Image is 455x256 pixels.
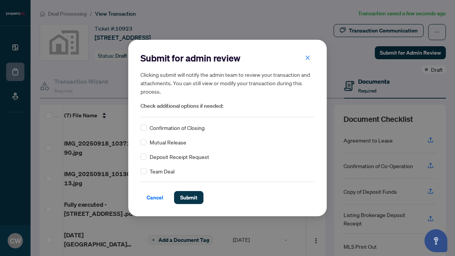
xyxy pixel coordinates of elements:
[150,167,174,175] span: Team Deal
[424,229,447,252] button: Open asap
[147,191,163,204] span: Cancel
[140,70,315,96] h5: Clicking submit will notify the admin team to review your transaction and attachments. You can st...
[140,102,315,110] span: Check additional options if needed:
[150,138,186,146] span: Mutual Release
[150,152,209,161] span: Deposit Receipt Request
[140,191,169,204] button: Cancel
[150,123,205,132] span: Confirmation of Closing
[180,191,197,204] span: Submit
[305,55,310,60] span: close
[174,191,203,204] button: Submit
[140,52,315,64] h2: Submit for admin review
